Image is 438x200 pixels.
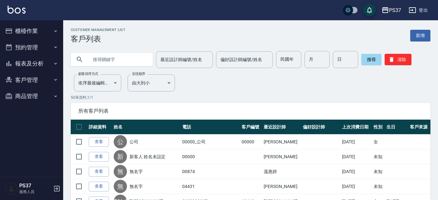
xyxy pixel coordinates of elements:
td: 00000_公司 [181,134,240,149]
a: 無名字 [129,183,143,190]
button: 清除 [385,54,411,65]
input: 搜尋關鍵字 [88,51,148,68]
div: 依序最後編輯時間 [74,74,121,91]
td: 00000 [181,149,240,164]
div: 由大到小 [128,74,175,91]
th: 最近設計師 [262,120,301,134]
th: 偏好設計師 [301,120,340,134]
h2: Customer Management List [71,28,125,32]
th: 上次消費日期 [340,120,372,134]
td: 未知 [372,149,385,164]
button: 搜尋 [361,54,381,65]
div: 新 [114,150,127,163]
img: Logo [8,6,26,14]
td: [DATE] [340,134,372,149]
h3: 客戶列表 [71,34,125,43]
button: 登出 [406,4,430,16]
td: 未知 [372,164,385,179]
button: 客戶管理 [3,72,61,88]
p: 服務人員 [19,189,51,195]
th: 客戶編號 [240,120,262,134]
a: 新增 [410,30,430,41]
a: 公司 [129,139,138,145]
a: 查看 [89,152,109,162]
td: [PERSON_NAME] [262,179,301,194]
button: 商品管理 [3,88,61,104]
h5: PS37 [19,183,51,189]
div: 無 [114,180,127,193]
td: 未知 [372,179,385,194]
td: [DATE] [340,179,372,194]
th: 詳細資料 [87,120,112,134]
a: 新客人 姓名未設定 [129,153,166,160]
td: [PERSON_NAME] [262,134,301,149]
th: 電話 [181,120,240,134]
button: 櫃檯作業 [3,23,61,39]
button: 報表及分析 [3,55,61,72]
label: 顧客排序方式 [78,72,98,76]
p: 50 筆資料, 1 / 1 [71,95,430,100]
th: 生日 [385,120,408,134]
a: 查看 [89,182,109,191]
img: Person [5,182,18,195]
td: 女 [372,134,385,149]
a: 查看 [89,137,109,147]
a: 查看 [89,167,109,177]
button: 預約管理 [3,39,61,56]
td: 00874 [181,164,240,179]
th: 姓名 [112,120,181,134]
td: [DATE] [340,164,372,179]
span: 所有客戶列表 [78,108,423,114]
div: 公 [114,135,127,148]
button: PS37 [379,4,404,17]
td: 04431 [181,179,240,194]
td: [DATE] [340,149,372,164]
div: 無 [114,165,127,178]
th: 客戶來源 [408,120,430,134]
div: PS37 [389,6,401,14]
label: 呈現順序 [132,72,145,76]
td: [PERSON_NAME] [262,149,301,164]
button: save [363,4,376,16]
td: 00000 [240,134,262,149]
td: 溫惠婷 [262,164,301,179]
a: 無名字 [129,168,143,175]
th: 性別 [372,120,385,134]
